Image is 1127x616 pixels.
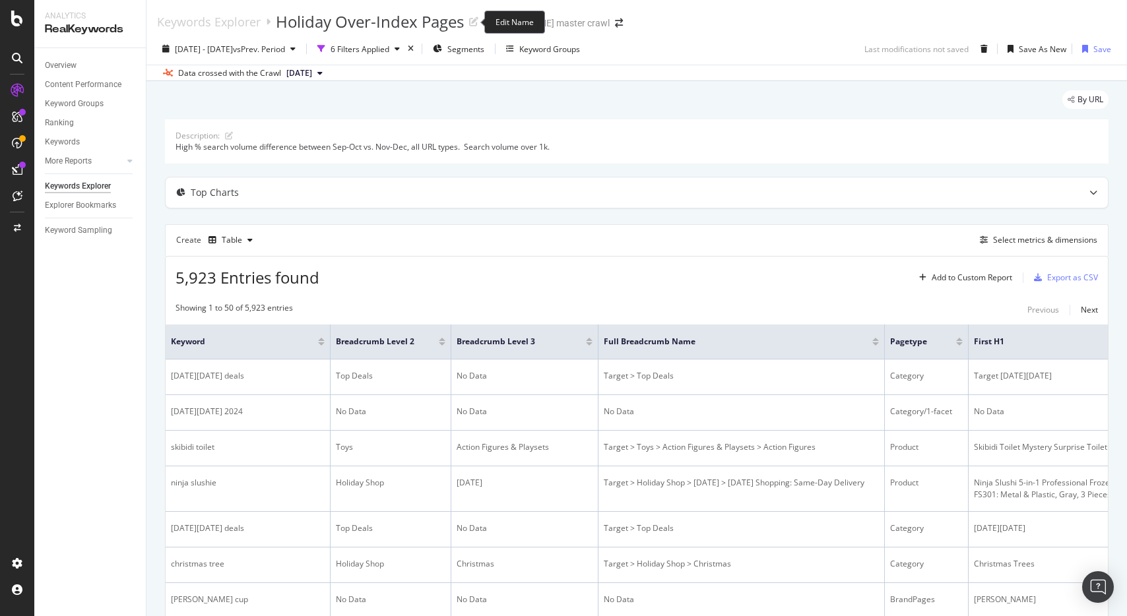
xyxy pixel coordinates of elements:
[336,558,445,570] div: Holiday Shop
[457,406,593,417] div: No Data
[286,67,312,79] span: 2024 Dec. 18th
[45,97,137,111] a: Keyword Groups
[276,11,464,33] div: Holiday Over-Index Pages
[890,594,963,605] div: BrandPages
[1077,38,1111,59] button: Save
[336,336,419,348] span: Breadcrumb Level 2
[914,267,1012,288] button: Add to Custom Report
[45,22,135,37] div: RealKeywords
[171,441,325,453] div: skibidi toilet
[171,477,325,489] div: ninja slushie
[604,441,879,453] div: Target > Toys > Action Figures & Playsets > Action Figures
[171,406,325,417] div: [DATE][DATE] 2024
[312,38,405,59] button: 6 Filters Applied
[890,370,963,382] div: Category
[457,477,593,489] div: [DATE]
[501,38,585,59] button: Keyword Groups
[457,522,593,534] div: No Data
[890,441,963,453] div: Product
[975,232,1097,248] button: Select metrics & dimensions
[45,179,111,193] div: Keywords Explorer
[993,234,1097,245] div: Select metrics & dimensions
[171,558,325,570] div: christmas tree
[604,477,879,489] div: Target > Holiday Shop > [DATE] > [DATE] Shopping: Same-Day Delivery
[175,44,233,55] span: [DATE] - [DATE]
[171,594,325,605] div: [PERSON_NAME] cup
[45,199,137,212] a: Explorer Bookmarks
[890,522,963,534] div: Category
[45,154,123,168] a: More Reports
[203,230,258,251] button: Table
[1081,304,1098,315] div: Next
[890,406,963,417] div: Category/1-facet
[457,336,566,348] span: Breadcrumb Level 3
[447,44,484,55] span: Segments
[428,38,490,59] button: Segments
[1062,90,1109,109] div: legacy label
[336,406,445,417] div: No Data
[604,336,853,348] span: Full Breadcrumb Name
[45,199,116,212] div: Explorer Bookmarks
[45,224,137,237] a: Keyword Sampling
[336,370,445,382] div: Top Deals
[176,302,293,318] div: Showing 1 to 50 of 5,923 entries
[176,130,220,141] div: Description:
[45,97,104,111] div: Keyword Groups
[45,78,137,92] a: Content Performance
[484,11,545,34] div: Edit Name
[1002,38,1066,59] button: Save As New
[45,135,137,149] a: Keywords
[45,11,135,22] div: Analytics
[45,224,112,237] div: Keyword Sampling
[864,44,969,55] div: Last modifications not saved
[890,336,936,348] span: pagetype
[519,44,580,55] div: Keyword Groups
[45,78,121,92] div: Content Performance
[222,236,242,244] div: Table
[331,44,389,55] div: 6 Filters Applied
[890,477,963,489] div: Product
[336,441,445,453] div: Toys
[1081,302,1098,318] button: Next
[45,135,80,149] div: Keywords
[45,59,77,73] div: Overview
[405,42,416,55] div: times
[1027,304,1059,315] div: Previous
[604,558,879,570] div: Target > Holiday Shop > Christmas
[1047,272,1098,283] div: Export as CSV
[615,18,623,28] div: arrow-right-arrow-left
[890,558,963,570] div: Category
[1093,44,1111,55] div: Save
[45,179,137,193] a: Keywords Explorer
[157,38,301,59] button: [DATE] - [DATE]vsPrev. Period
[336,594,445,605] div: No Data
[1082,571,1114,603] div: Open Intercom Messenger
[932,274,1012,282] div: Add to Custom Report
[604,370,879,382] div: Target > Top Deals
[176,266,319,288] span: 5,923 Entries found
[233,44,285,55] span: vs Prev. Period
[1027,302,1059,318] button: Previous
[178,67,281,79] div: Data crossed with the Crawl
[45,116,74,130] div: Ranking
[1029,267,1098,288] button: Export as CSV
[1078,96,1103,104] span: By URL
[45,59,137,73] a: Overview
[45,116,137,130] a: Ranking
[457,441,593,453] div: Action Figures & Playsets
[457,594,593,605] div: No Data
[604,406,879,417] div: No Data
[176,141,1098,152] div: High % search volume difference between Sep-Oct vs. Nov-Dec, all URL types. Search volume over 1k.
[176,230,258,251] div: Create
[336,522,445,534] div: Top Deals
[45,154,92,168] div: More Reports
[336,477,445,489] div: Holiday Shop
[457,558,593,570] div: Christmas
[171,370,325,382] div: [DATE][DATE] deals
[157,15,261,29] a: Keywords Explorer
[171,522,325,534] div: [DATE][DATE] deals
[171,336,298,348] span: Keyword
[281,65,328,81] button: [DATE]
[1019,44,1066,55] div: Save As New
